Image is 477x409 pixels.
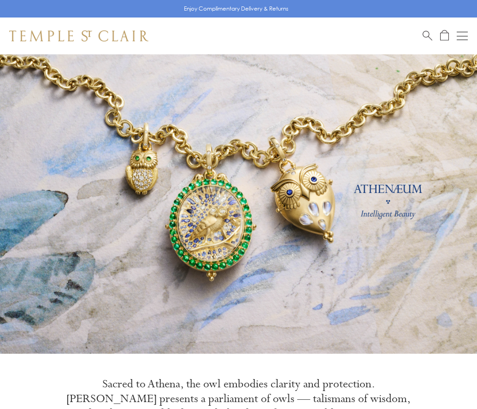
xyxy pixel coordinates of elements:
a: Open Shopping Bag [440,30,449,41]
a: Search [423,30,432,41]
p: Enjoy Complimentary Delivery & Returns [184,4,289,13]
img: Temple St. Clair [9,30,148,41]
button: Open navigation [457,30,468,41]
